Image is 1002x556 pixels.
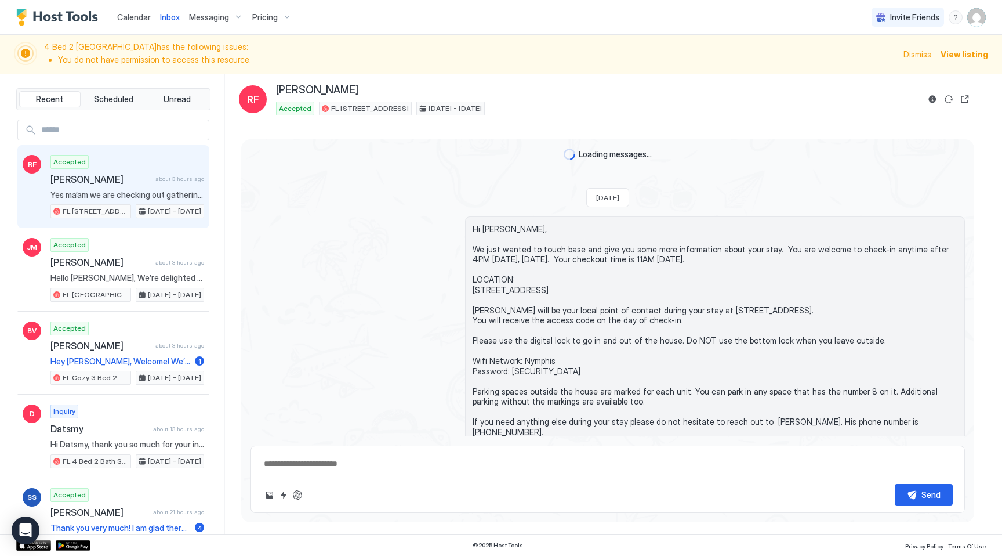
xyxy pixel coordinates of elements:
button: Scheduled [83,91,144,107]
span: 4 [197,523,202,532]
div: User profile [967,8,986,27]
span: [PERSON_NAME] [50,507,148,518]
span: [DATE] - [DATE] [148,290,201,300]
span: Messaging [189,12,229,23]
div: tab-group [16,88,210,110]
span: FL [STREET_ADDRESS] [63,206,128,216]
span: [DATE] - [DATE] [429,103,482,114]
span: Datsmy [50,423,148,435]
span: Yes ma’am we are checking out gathering our things now [50,190,204,200]
span: [DATE] [596,193,619,202]
span: FL [GEOGRAPHIC_DATA] way 8C [63,290,128,300]
span: FL Cozy 3 Bed 2 Bath house in [GEOGRAPHIC_DATA] [GEOGRAPHIC_DATA] 6 [PERSON_NAME] [63,373,128,383]
div: Open Intercom Messenger [12,517,39,544]
span: SS [27,492,37,503]
span: Accepted [279,103,311,114]
span: [PERSON_NAME] [276,84,358,97]
span: [PERSON_NAME] [50,174,151,185]
span: about 3 hours ago [155,175,204,183]
span: about 21 hours ago [153,508,204,516]
span: [DATE] - [DATE] [148,456,201,467]
span: Recent [36,94,63,104]
button: Recent [19,91,81,107]
span: [PERSON_NAME] [50,257,151,268]
a: Calendar [117,11,151,23]
span: Thank you very much! I am glad there is a way to reach you if your flights are affected with the ... [50,523,190,533]
span: Inbox [160,12,180,22]
span: Hey [PERSON_NAME], Welcome! We’re excited to host you. Your access code for the property is 2708.... [50,356,190,367]
li: You do not have permission to access this resource. [58,55,896,65]
span: 1 [198,357,201,366]
span: RF [247,92,259,106]
span: Unread [164,94,191,104]
span: about 13 hours ago [153,425,204,433]
a: Host Tools Logo [16,9,103,26]
span: Scheduled [94,94,133,104]
a: Terms Of Use [948,539,986,551]
span: BV [27,326,37,336]
button: Reservation information [925,92,939,106]
div: View listing [941,48,988,60]
span: Inquiry [53,406,75,417]
button: ChatGPT Auto Reply [291,488,304,502]
button: Open reservation [958,92,972,106]
button: Sync reservation [942,92,956,106]
div: menu [949,10,963,24]
span: [DATE] - [DATE] [148,373,201,383]
a: App Store [16,540,51,551]
div: Dismiss [903,48,931,60]
input: Input Field [37,120,209,140]
span: JM [27,242,37,252]
button: Quick reply [277,488,291,502]
span: RF [28,159,37,169]
span: Calendar [117,12,151,22]
div: loading [564,149,575,160]
span: Loading messages... [579,149,652,160]
span: Accepted [53,240,86,250]
span: Accepted [53,157,86,167]
span: FL [STREET_ADDRESS] [331,103,409,114]
span: FL 4 Bed 2 Bath SFH in [GEOGRAPHIC_DATA] - [STREET_ADDRESS] [63,456,128,467]
span: about 3 hours ago [155,342,204,349]
button: Send [895,484,953,506]
span: [DATE] - [DATE] [148,206,201,216]
span: Invite Friends [890,12,939,23]
span: Accepted [53,323,86,334]
span: Privacy Policy [905,543,943,550]
span: © 2025 Host Tools [473,541,523,549]
span: Accepted [53,490,86,500]
span: Hi [PERSON_NAME], We just wanted to touch base and give you some more information about your stay... [473,224,957,458]
span: Terms Of Use [948,543,986,550]
button: Unread [146,91,208,107]
button: Upload image [263,488,277,502]
span: Hello [PERSON_NAME], We’re delighted to welcome you! Your access code for the property is 7735. Y... [50,273,204,283]
a: Privacy Policy [905,539,943,551]
span: about 3 hours ago [155,259,204,266]
span: 4 Bed 2 [GEOGRAPHIC_DATA] has the following issues: [44,42,896,67]
a: Google Play Store [56,540,90,551]
span: [PERSON_NAME] [50,340,151,352]
div: Send [921,489,941,501]
span: Hi Datsmy, thank you so much for your interest in our property. I just wanted to let you know tha... [50,439,204,450]
a: Inbox [160,11,180,23]
span: Pricing [252,12,278,23]
span: D [30,409,35,419]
